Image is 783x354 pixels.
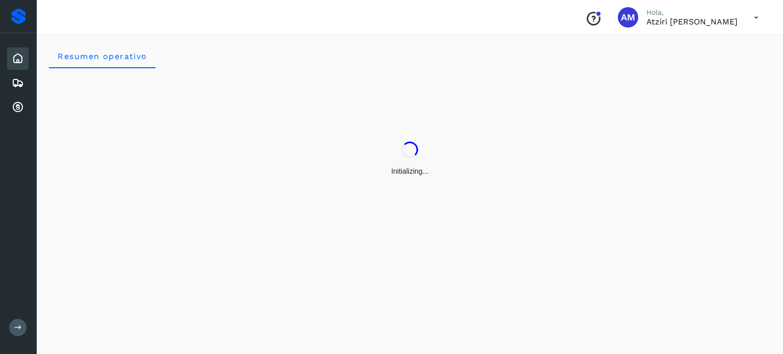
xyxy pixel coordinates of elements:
span: Resumen operativo [57,51,147,61]
div: Embarques [7,72,29,94]
div: Inicio [7,47,29,70]
div: Cuentas por cobrar [7,96,29,119]
p: Atziri Mireya Rodriguez Arreola [646,17,738,26]
p: Hola, [646,8,738,17]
